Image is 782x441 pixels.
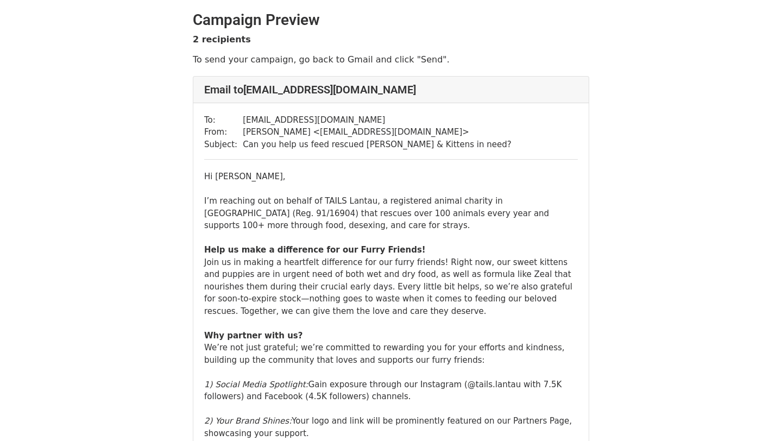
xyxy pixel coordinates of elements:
[243,114,512,127] td: [EMAIL_ADDRESS][DOMAIN_NAME]
[243,138,512,151] td: Can you help us feed rescued [PERSON_NAME] & Kittens in need?
[204,114,243,127] td: To:
[243,126,512,138] td: [PERSON_NAME] < [EMAIL_ADDRESS][DOMAIN_NAME] >
[204,126,243,138] td: From:
[204,138,243,151] td: Subject:
[204,245,426,255] b: Help us make a difference for our Furry Friends!
[204,331,303,341] b: Why partner with us?
[204,380,308,389] i: 1) Social Media Spotlight:
[204,83,578,96] h4: Email to [EMAIL_ADDRESS][DOMAIN_NAME]
[193,54,589,65] p: To send your campaign, go back to Gmail and click "Send".
[193,11,589,29] h2: Campaign Preview
[204,416,292,426] i: 2) Your Brand Shines:
[193,34,251,45] strong: 2 recipients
